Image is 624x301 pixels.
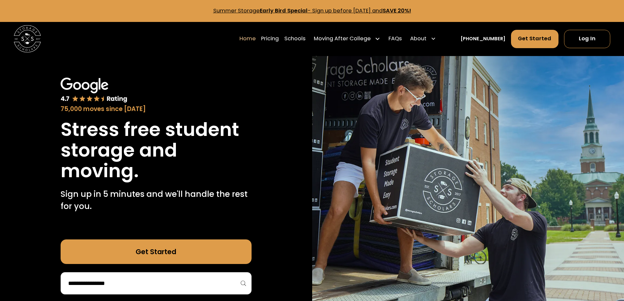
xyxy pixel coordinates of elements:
a: home [14,25,41,52]
a: Summer StorageEarly Bird Special- Sign up before [DATE] andSAVE 20%! [213,7,411,14]
strong: SAVE 20%! [383,7,411,14]
a: Get Started [511,30,559,48]
a: Pricing [261,29,279,48]
div: About [410,35,426,43]
a: Log In [564,30,610,48]
img: Google 4.7 star rating [61,78,127,103]
div: 75,000 moves since [DATE] [61,104,252,114]
a: Schools [284,29,306,48]
h1: Stress free student storage and moving. [61,119,252,181]
div: About [407,29,439,48]
a: FAQs [388,29,402,48]
strong: Early Bird Special [260,7,308,14]
img: Storage Scholars main logo [14,25,41,52]
p: Sign up in 5 minutes and we'll handle the rest for you. [61,188,252,213]
a: [PHONE_NUMBER] [461,35,505,43]
a: Get Started [61,239,252,264]
div: Moving After College [311,29,383,48]
a: Home [239,29,256,48]
div: Moving After College [314,35,371,43]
